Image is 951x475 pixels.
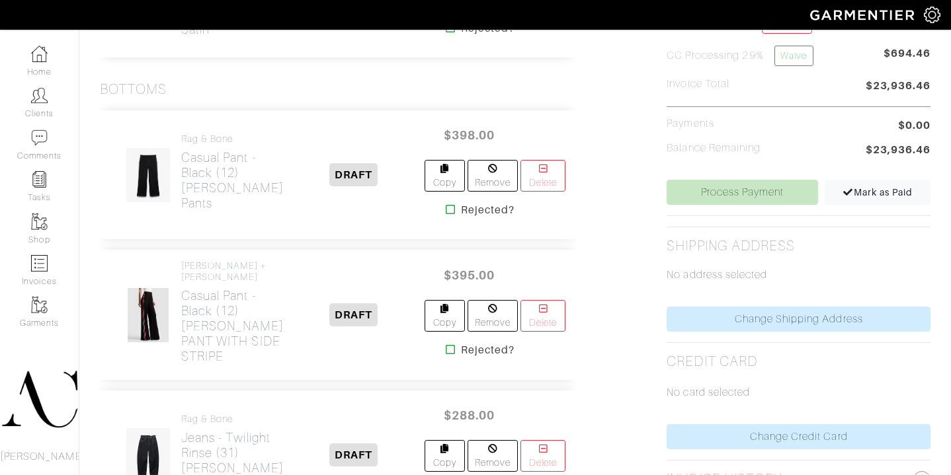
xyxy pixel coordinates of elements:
h5: Payments [667,118,714,130]
strong: Rejected? [461,202,515,218]
span: $694.46 [884,46,930,71]
h4: [PERSON_NAME] + [PERSON_NAME] [181,260,284,283]
p: No card selected [667,384,930,400]
span: Mark as Paid [842,187,913,198]
a: Remove [468,300,518,332]
h5: Balance Remaining [667,142,761,155]
a: Waive [774,46,813,66]
h5: CC Processing 2.9% [667,46,813,66]
a: rag & bone Casual Pant - Black (12)[PERSON_NAME] Pants [181,133,284,211]
span: DRAFT [329,303,378,326]
p: No address selected [667,267,930,283]
img: clients-icon-6bae9207a08558b7cb47a8932f037763ab4055f8c8b6bfacd5dc20c3e0201464.png [31,87,48,104]
a: Delete [520,440,565,472]
a: Delete [520,300,565,332]
img: reminder-icon-8004d30b9f0a5d33ae49ab947aed9ed385cf756f9e5892f1edd6e32f2345188e.png [31,171,48,188]
h2: Shipping Address [667,238,795,254]
span: DRAFT [329,443,378,466]
a: Change Shipping Address [667,307,930,332]
h2: Casual Pant - Black (12) [PERSON_NAME] Pants [181,150,284,211]
span: $398.00 [430,121,509,149]
h3: Bottoms [100,81,167,98]
img: gear-icon-white-bd11855cb880d31180b6d7d6211b90ccbf57a29d726f0c71d8c61bd08dd39cc2.png [924,7,940,23]
img: garments-icon-b7da505a4dc4fd61783c78ac3ca0ef83fa9d6f193b1c9dc38574b1d14d53ca28.png [31,297,48,313]
a: Copy [425,440,465,472]
img: orders-icon-0abe47150d42831381b5fb84f609e132dff9fe21cb692f30cb5eec754e2cba89.png [31,255,48,272]
span: $23,936.46 [866,78,931,96]
img: gCiphybid52CVzg31HGppyEm [126,147,171,203]
span: $395.00 [430,261,509,289]
a: Mark as Paid [825,180,930,205]
a: Change Credit Card [667,424,930,449]
a: Copy [425,160,465,192]
a: Process Payment [667,180,817,205]
img: U2eVWAhS7oV5pnS6xYDFrSrd [127,287,169,343]
h4: rag & bone [181,414,284,425]
span: DRAFT [329,163,378,186]
h5: Invoice Total [667,78,729,91]
img: garmentier-logo-header-white-b43fb05a5012e4ada735d5af1a66efaba907eab6374d6393d1fbf88cb4ef424d.png [804,3,924,26]
img: dashboard-icon-dbcd8f5a0b271acd01030246c82b418ddd0df26cd7fceb0bd07c9910d44c42f6.png [31,46,48,62]
img: garments-icon-b7da505a4dc4fd61783c78ac3ca0ef83fa9d6f193b1c9dc38574b1d14d53ca28.png [31,213,48,230]
a: Copy [425,300,465,332]
a: Remove [468,160,518,192]
a: [PERSON_NAME] + [PERSON_NAME] Casual Pant - Black (12)[PERSON_NAME] PANT WITH SIDE STRIPE [181,260,284,364]
h2: Credit Card [667,353,757,370]
span: $288.00 [430,401,509,429]
h2: Casual Pant - Black (12) [PERSON_NAME] PANT WITH SIDE STRIPE [181,288,284,364]
span: $23,936.46 [866,142,931,160]
img: comment-icon-a0a6a9ef722e966f86d9cbdc48e553b5cf19dbc54f86b18d962a5391bc8f6eb6.png [31,129,48,146]
h4: rag & bone [181,133,284,145]
span: $0.00 [898,118,930,133]
a: Delete [520,160,565,192]
strong: Rejected? [461,342,515,358]
a: Remove [468,440,518,472]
